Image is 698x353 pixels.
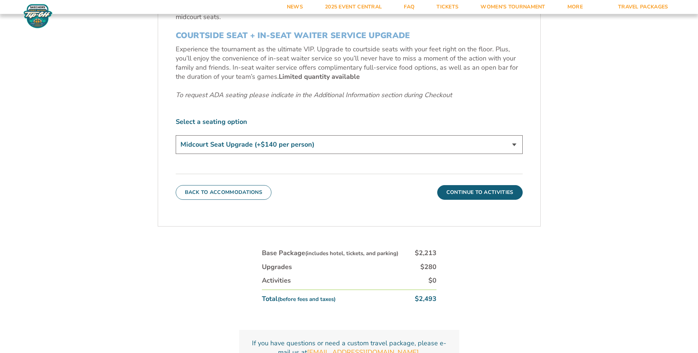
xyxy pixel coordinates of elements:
[22,4,54,29] img: Fort Myers Tip-Off
[176,91,452,99] em: To request ADA seating please indicate in the Additional Information section during Checkout
[278,295,336,303] small: (before fees and taxes)
[420,262,436,272] div: $280
[262,249,398,258] div: Base Package
[176,117,523,126] label: Select a seating option
[176,45,523,82] p: Experience the tournament as the ultimate VIP. Upgrade to courtside seats with your feet right on...
[415,249,436,258] div: $2,213
[176,185,272,200] button: Back To Accommodations
[262,262,292,272] div: Upgrades
[415,294,436,304] div: $2,493
[437,185,523,200] button: Continue To Activities
[262,276,291,285] div: Activities
[305,250,398,257] small: (includes hotel, tickets, and parking)
[176,31,523,40] h3: COURTSIDE SEAT + IN-SEAT WAITER SERVICE UPGRADE
[262,294,336,304] div: Total
[279,72,360,81] b: Limited quantity available
[428,276,436,285] div: $0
